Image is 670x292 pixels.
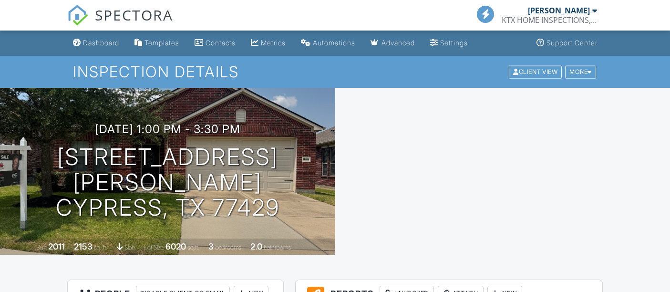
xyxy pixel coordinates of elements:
[191,34,239,52] a: Contacts
[367,34,419,52] a: Advanced
[565,65,596,78] div: More
[74,241,93,251] div: 2153
[36,244,47,251] span: Built
[313,39,355,47] div: Automations
[124,244,135,251] span: slab
[250,241,262,251] div: 2.0
[440,39,468,47] div: Settings
[83,39,119,47] div: Dashboard
[247,34,289,52] a: Metrics
[48,241,65,251] div: 2011
[502,15,597,25] div: KTX HOME INSPECTIONS, LLC.
[261,39,286,47] div: Metrics
[206,39,236,47] div: Contacts
[546,39,598,47] div: Support Center
[131,34,183,52] a: Templates
[533,34,601,52] a: Support Center
[69,34,123,52] a: Dashboard
[67,5,88,26] img: The Best Home Inspection Software - Spectora
[144,39,179,47] div: Templates
[381,39,415,47] div: Advanced
[297,34,359,52] a: Automations (Basic)
[208,241,214,251] div: 3
[95,5,173,25] span: SPECTORA
[94,244,107,251] span: sq. ft.
[187,244,199,251] span: sq.ft.
[215,244,241,251] span: bedrooms
[426,34,472,52] a: Settings
[15,145,320,220] h1: [STREET_ADDRESS][PERSON_NAME] Cypress, TX 77429
[95,123,240,136] h3: [DATE] 1:00 pm - 3:30 pm
[73,63,597,80] h1: Inspection Details
[509,65,562,78] div: Client View
[165,241,186,251] div: 6020
[144,244,164,251] span: Lot Size
[528,6,590,15] div: [PERSON_NAME]
[67,13,173,33] a: SPECTORA
[264,244,291,251] span: bathrooms
[508,68,564,75] a: Client View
